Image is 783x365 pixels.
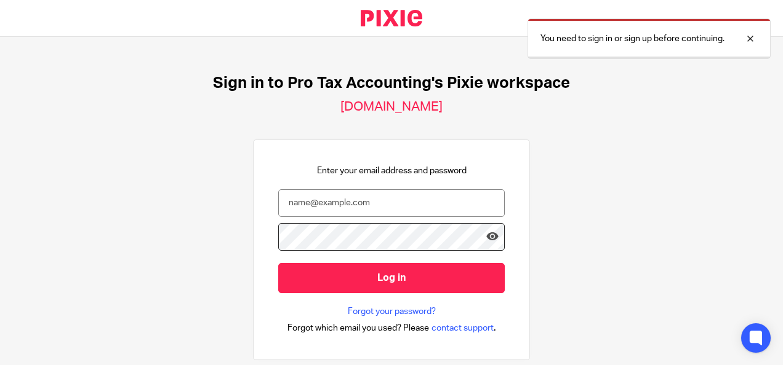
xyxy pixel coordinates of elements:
input: Log in [278,263,505,293]
div: . [287,321,496,335]
h1: Sign in to Pro Tax Accounting's Pixie workspace [213,74,570,93]
p: You need to sign in or sign up before continuing. [540,33,725,45]
a: Forgot your password? [348,305,436,318]
p: Enter your email address and password [317,165,467,177]
input: name@example.com [278,189,505,217]
span: Forgot which email you used? Please [287,322,429,334]
h2: [DOMAIN_NAME] [340,99,443,115]
span: contact support [432,322,494,334]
